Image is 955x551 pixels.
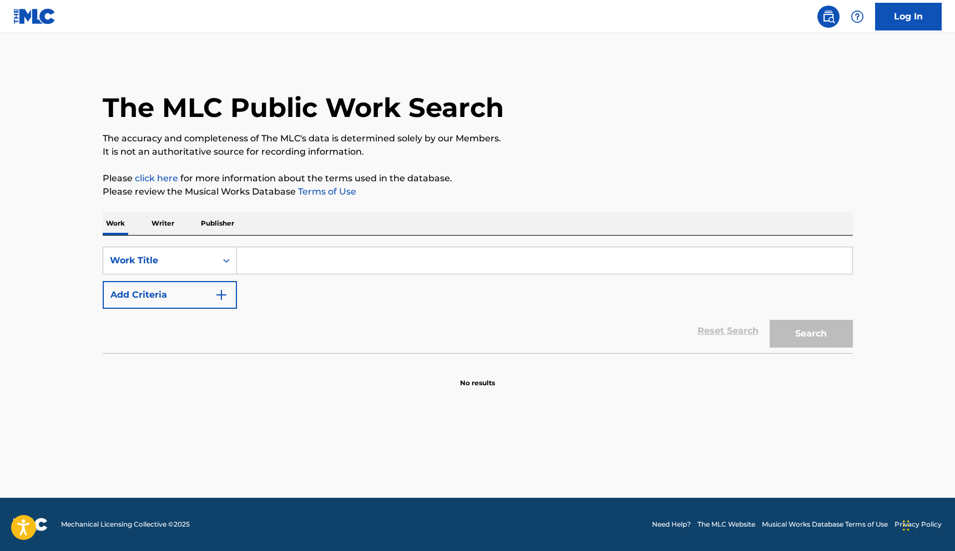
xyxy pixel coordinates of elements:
a: Musical Works Database Terms of Use [762,519,888,529]
img: help [851,10,864,23]
p: Please for more information about the terms used in the database. [103,172,853,185]
h1: The MLC Public Work Search [103,91,504,124]
button: Add Criteria [103,281,237,309]
form: Search Form [103,247,853,353]
div: Work Title [110,254,210,267]
div: Widget pro chat [900,498,955,551]
p: Please review the Musical Works Database [103,185,853,198]
p: No results [460,365,495,388]
a: Privacy Policy [895,519,942,529]
p: Publisher [198,212,238,235]
img: MLC Logo [13,8,56,24]
span: Mechanical Licensing Collective © 2025 [61,519,190,529]
a: Log In [875,3,942,30]
a: The MLC Website [698,519,755,529]
a: Terms of Use [296,186,356,197]
p: The accuracy and completeness of The MLC's data is determined solely by our Members. [103,132,853,145]
img: search [822,10,835,23]
a: Need Help? [652,519,691,529]
div: Help [846,6,868,28]
img: logo [13,518,48,531]
p: Writer [148,212,178,235]
a: click here [135,173,178,183]
iframe: Chat Widget [900,498,955,551]
div: Přetáhnout [903,509,909,542]
p: Work [103,212,128,235]
p: It is not an authoritative source for recording information. [103,145,853,159]
img: 9d2ae6d4665cec9f34b9.svg [215,288,228,302]
a: Public Search [817,6,840,28]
